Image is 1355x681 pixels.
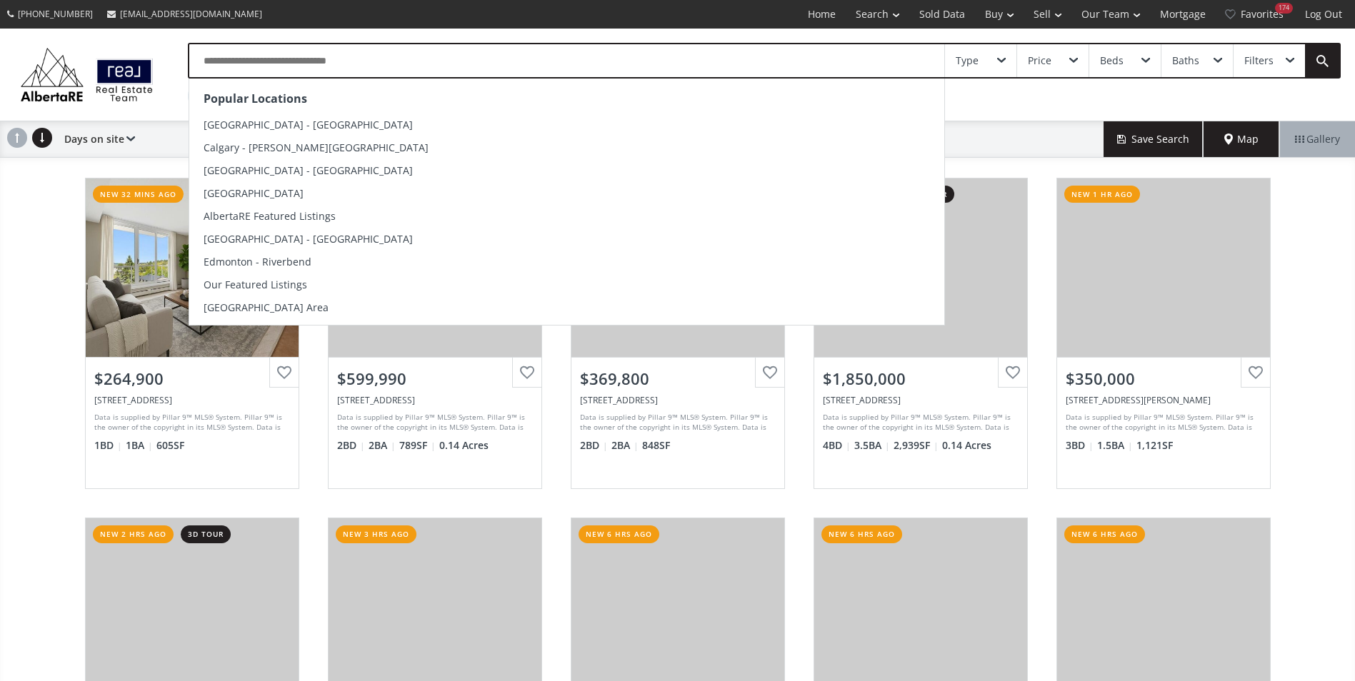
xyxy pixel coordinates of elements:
img: Logo [14,44,159,105]
div: Type [956,56,979,66]
div: 162 Country Village Circle NE #109, Calgary, AB T3K 0E6 [580,394,776,406]
div: Filters [1244,56,1274,66]
a: new 1 hr ago$350,000[STREET_ADDRESS][PERSON_NAME]Data is supplied by Pillar 9™ MLS® System. Pilla... [1042,163,1285,503]
div: Data is supplied by Pillar 9™ MLS® System. Pillar 9™ is the owner of the copyright in its MLS® Sy... [580,412,772,433]
button: Save Search [1104,121,1204,157]
span: Calgary - [PERSON_NAME][GEOGRAPHIC_DATA] [204,141,429,154]
a: new 52 mins ago3d tour$599,990[STREET_ADDRESS]Data is supplied by Pillar 9™ MLS® System. Pillar 9... [314,163,556,503]
div: Data is supplied by Pillar 9™ MLS® System. Pillar 9™ is the owner of the copyright in its MLS® Sy... [94,412,286,433]
span: Map [1224,132,1259,146]
span: 789 SF [399,438,436,453]
div: Data is supplied by Pillar 9™ MLS® System. Pillar 9™ is the owner of the copyright in its MLS® Sy... [1066,412,1258,433]
div: 429 14 Street NW #610, Calgary, AB T2N 2A3 [94,394,290,406]
div: [GEOGRAPHIC_DATA], [GEOGRAPHIC_DATA] [188,86,396,106]
span: 1 BD [94,438,122,453]
div: $1,850,000 [823,368,1019,390]
div: $369,800 [580,368,776,390]
div: Data is supplied by Pillar 9™ MLS® System. Pillar 9™ is the owner of the copyright in its MLS® Sy... [823,412,1015,433]
span: 3.5 BA [854,438,890,453]
div: Days on site [57,121,135,157]
span: 1,121 SF [1136,438,1173,453]
span: [GEOGRAPHIC_DATA] - [GEOGRAPHIC_DATA] [204,232,413,246]
span: 848 SF [642,438,670,453]
span: [GEOGRAPHIC_DATA] Area [204,301,329,314]
div: Map [1204,121,1279,157]
span: [EMAIL_ADDRESS][DOMAIN_NAME] [120,8,262,20]
a: new 1 hr ago$369,800[STREET_ADDRESS]Data is supplied by Pillar 9™ MLS® System. Pillar 9™ is the o... [556,163,799,503]
a: new 1 hr ago3d tour$1,850,000[STREET_ADDRESS]Data is supplied by Pillar 9™ MLS® System. Pillar 9™... [799,163,1042,503]
div: Price [1028,56,1051,66]
span: 0.14 Acres [439,438,489,453]
div: $264,900 [94,368,290,390]
div: Gallery [1279,121,1355,157]
a: [EMAIL_ADDRESS][DOMAIN_NAME] [100,1,269,27]
div: $599,990 [337,368,533,390]
span: 2 BD [580,438,608,453]
span: Edmonton - Riverbend [204,255,311,268]
span: 2,939 SF [894,438,939,453]
span: 1.5 BA [1097,438,1133,453]
strong: Popular Locations [204,91,307,106]
div: Data is supplied by Pillar 9™ MLS® System. Pillar 9™ is the owner of the copyright in its MLS® Sy... [337,412,529,433]
span: 605 SF [156,438,184,453]
span: 4 BD [823,438,851,453]
span: AlbertaRE Featured Listings [204,209,336,223]
div: $350,000 [1066,368,1261,390]
span: 2 BA [369,438,396,453]
span: [GEOGRAPHIC_DATA] - [GEOGRAPHIC_DATA] [204,163,413,177]
div: 220 Springbluff Heights SW, Calgary, AB T3H 5B8 [823,394,1019,406]
span: [PHONE_NUMBER] [18,8,93,20]
div: Baths [1172,56,1199,66]
span: 2 BD [337,438,365,453]
div: 11407 Braniff Road SW #27, Calgary, AB T2W 1C5 [1066,394,1261,406]
span: 2 BA [611,438,639,453]
span: [GEOGRAPHIC_DATA] - [GEOGRAPHIC_DATA] [204,118,413,131]
div: 5923 Centre Street NW, Calgary, AB T2K 0T5 [337,394,533,406]
span: Gallery [1295,132,1340,146]
span: 0.14 Acres [942,438,991,453]
span: 1 BA [126,438,153,453]
a: new 32 mins ago3d tour$264,900[STREET_ADDRESS]Data is supplied by Pillar 9™ MLS® System. Pillar 9... [71,163,314,503]
span: Our Featured Listings [204,278,307,291]
div: 174 [1275,3,1293,14]
div: Beds [1100,56,1124,66]
span: 3 BD [1066,438,1094,453]
span: [GEOGRAPHIC_DATA] [204,186,304,200]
